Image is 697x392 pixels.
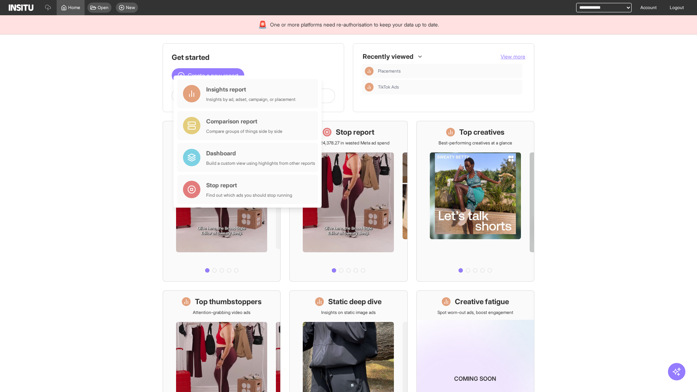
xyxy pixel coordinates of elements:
div: Insights report [206,85,295,94]
h1: Static deep dive [328,297,382,307]
p: Insights on static image ads [321,310,376,315]
h1: Top creatives [459,127,505,137]
span: TikTok Ads [378,84,399,90]
h1: Top thumbstoppers [195,297,262,307]
div: Comparison report [206,117,282,126]
a: What's live nowSee all active ads instantly [163,121,281,282]
span: Create a new report [188,71,239,80]
span: Open [98,5,109,11]
div: Insights by ad, adset, campaign, or placement [206,97,295,102]
p: Attention-grabbing video ads [193,310,250,315]
div: Insights [365,67,374,75]
span: Placements [378,68,401,74]
span: Placements [378,68,519,74]
div: Compare groups of things side by side [206,128,282,134]
p: Best-performing creatives at a glance [439,140,512,146]
span: New [126,5,135,11]
a: Stop reportSave £24,378.27 in wasted Meta ad spend [289,121,407,282]
span: One or more platforms need re-authorisation to keep your data up to date. [270,21,439,28]
p: Save £24,378.27 in wasted Meta ad spend [307,140,390,146]
div: Insights [365,83,374,91]
span: Home [68,5,80,11]
span: TikTok Ads [378,84,519,90]
button: View more [501,53,525,60]
button: Create a new report [172,68,244,83]
h1: Stop report [336,127,374,137]
a: Top creativesBest-performing creatives at a glance [416,121,534,282]
div: Stop report [206,181,292,189]
div: Dashboard [206,149,315,158]
div: 🚨 [258,20,267,30]
div: Find out which ads you should stop running [206,192,292,198]
h1: Get started [172,52,335,62]
img: Logo [9,4,33,11]
div: Build a custom view using highlights from other reports [206,160,315,166]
